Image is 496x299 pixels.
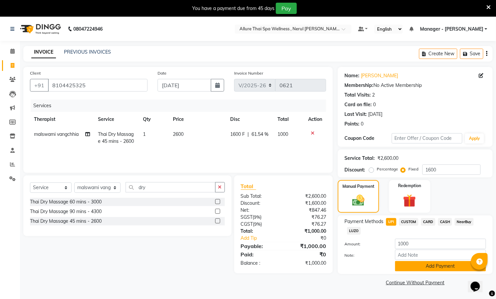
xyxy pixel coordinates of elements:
span: CARD [421,218,435,226]
input: Search by Name/Mobile/Email/Code [48,79,148,92]
span: SGST [241,214,253,220]
div: ₹847.46 [283,207,331,214]
div: ₹1,600.00 [283,200,331,207]
span: | [248,131,249,138]
span: NearBuy [455,218,474,226]
div: Payable: [236,242,283,250]
button: Create New [419,49,457,59]
span: CGST [241,221,253,227]
span: 1 [143,131,146,137]
div: ₹0 [283,250,331,258]
div: Card on file: [344,101,372,108]
a: PREVIOUS INVOICES [64,49,111,55]
div: Balance : [236,260,283,267]
span: Total [241,183,256,190]
div: 0 [361,121,363,128]
div: Discount: [344,166,365,173]
div: Last Visit: [344,111,367,118]
th: Service [94,112,139,127]
div: Service Total: [344,155,375,162]
span: 9% [254,214,260,220]
span: 9% [254,221,261,227]
span: LUZO [347,227,361,235]
div: Net: [236,207,283,214]
button: +91 [30,79,49,92]
iframe: chat widget [468,272,489,292]
input: Search or Scan [126,182,216,192]
div: Discount: [236,200,283,207]
div: ₹2,600.00 [377,155,398,162]
th: Action [304,112,326,127]
span: 1000 [277,131,288,137]
div: ₹1,000.00 [283,242,331,250]
label: Redemption [398,183,421,189]
img: _gift.svg [399,193,420,209]
span: 1600 F [230,131,245,138]
input: Add Note [395,250,486,260]
span: CUSTOM [399,218,418,226]
a: INVOICE [31,46,56,58]
div: Thai Dry Massage 45 mins - 2600 [30,218,102,225]
div: You have a payment due from 45 days [192,5,274,12]
div: Total Visits: [344,92,371,99]
th: Disc [226,112,273,127]
div: Sub Total: [236,193,283,200]
button: Pay [276,3,297,14]
div: ₹76.27 [283,221,331,228]
div: Services [31,100,331,112]
button: Save [460,49,483,59]
a: Continue Without Payment [339,279,491,286]
span: UPI [386,218,396,226]
img: logo [17,20,63,38]
span: Payment Methods [344,218,383,225]
div: ₹1,000.00 [283,228,331,235]
div: ₹1,000.00 [283,260,331,267]
label: Fixed [408,166,418,172]
div: ₹76.27 [283,214,331,221]
th: Therapist [30,112,94,127]
span: Manager - [PERSON_NAME] [420,26,483,33]
th: Total [273,112,304,127]
label: Manual Payment [342,183,374,189]
button: Apply [465,134,484,144]
label: Note: [339,252,390,258]
div: Total: [236,228,283,235]
div: No Active Membership [344,82,486,89]
label: Percentage [377,166,398,172]
div: Thai Dry Massage 60 mins - 3000 [30,198,102,205]
button: Add Payment [395,261,486,271]
div: Paid: [236,250,283,258]
span: 2600 [173,131,184,137]
div: ( ) [236,214,283,221]
div: Thai Dry Massage 90 mins - 4300 [30,208,102,215]
div: ₹2,600.00 [283,193,331,200]
span: Thai Dry Massage 45 mins - 2600 [98,131,134,144]
div: Name: [344,72,359,79]
img: _cash.svg [348,193,368,207]
div: Points: [344,121,359,128]
div: ₹0 [291,235,331,242]
b: 08047224946 [73,20,103,38]
a: [PERSON_NAME] [361,72,398,79]
div: Membership: [344,82,373,89]
label: Client [30,70,41,76]
input: Enter Offer / Coupon Code [392,133,462,144]
span: 61.54 % [251,131,268,138]
label: Amount: [339,241,390,247]
th: Qty [139,112,169,127]
div: 0 [373,101,376,108]
input: Amount [395,239,486,249]
label: Invoice Number [234,70,263,76]
span: malswami vangchhia [34,131,79,137]
div: ( ) [236,221,283,228]
label: Date [158,70,167,76]
span: CASH [438,218,452,226]
th: Price [169,112,226,127]
div: 2 [372,92,375,99]
div: [DATE] [368,111,382,118]
a: Add Tip [236,235,291,242]
div: Coupon Code [344,135,392,142]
